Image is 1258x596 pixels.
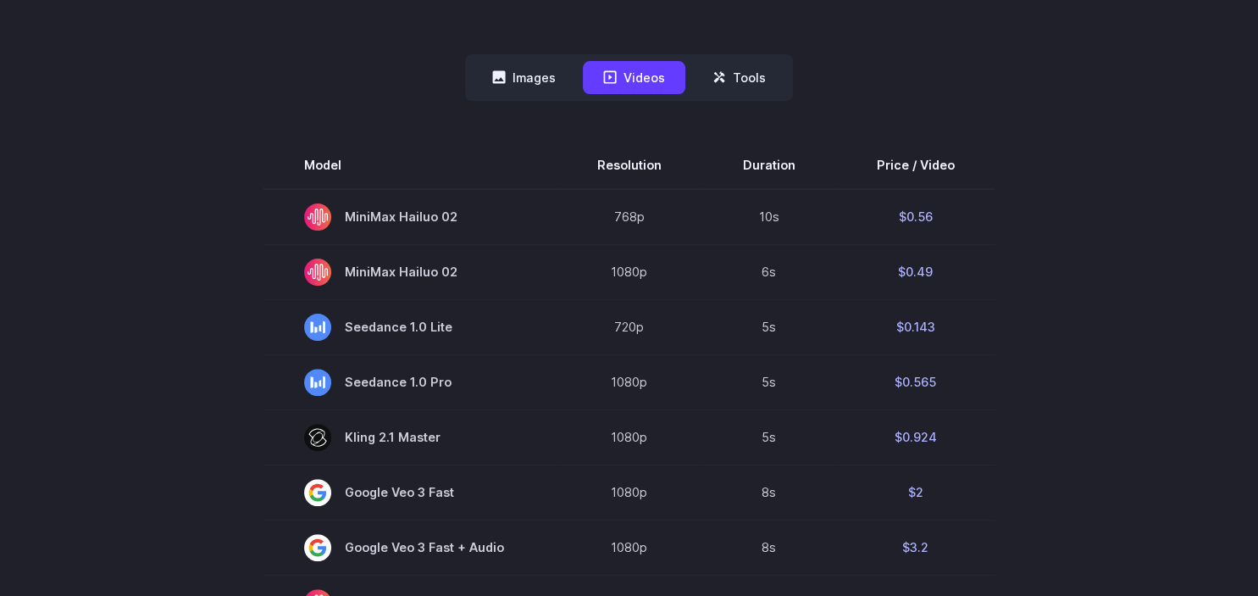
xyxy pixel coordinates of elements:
th: Model [263,142,557,189]
td: 1080p [557,520,702,575]
th: Price / Video [836,142,995,189]
td: $0.565 [836,354,995,409]
td: 1080p [557,409,702,465]
td: 720p [557,299,702,354]
span: Kling 2.1 Master [304,424,516,451]
span: Google Veo 3 Fast [304,479,516,506]
span: Google Veo 3 Fast + Audio [304,534,516,561]
button: Videos [583,61,685,94]
td: $0.924 [836,409,995,465]
td: 8s [702,465,836,520]
span: MiniMax Hailuo 02 [304,203,516,231]
button: Tools [692,61,786,94]
td: 5s [702,354,836,409]
span: MiniMax Hailuo 02 [304,259,516,286]
td: 5s [702,409,836,465]
th: Duration [702,142,836,189]
td: 1080p [557,244,702,299]
span: Seedance 1.0 Pro [304,369,516,396]
td: 8s [702,520,836,575]
td: 10s [702,189,836,245]
td: $2 [836,465,995,520]
td: 5s [702,299,836,354]
td: 768p [557,189,702,245]
button: Images [472,61,576,94]
td: $0.49 [836,244,995,299]
td: $0.143 [836,299,995,354]
td: 6s [702,244,836,299]
td: 1080p [557,354,702,409]
td: $3.2 [836,520,995,575]
span: Seedance 1.0 Lite [304,314,516,341]
td: $0.56 [836,189,995,245]
td: 1080p [557,465,702,520]
th: Resolution [557,142,702,189]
